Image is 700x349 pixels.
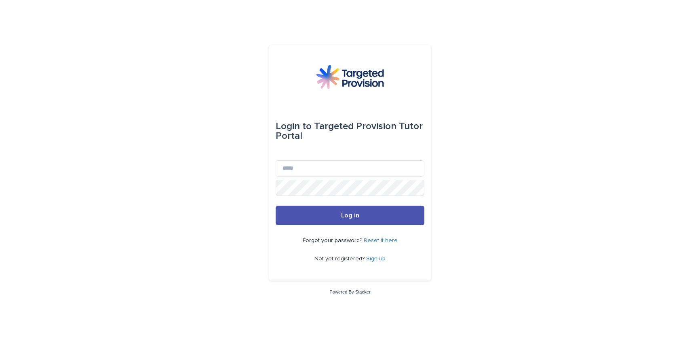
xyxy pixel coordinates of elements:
span: Login to [276,121,312,131]
span: Not yet registered? [314,256,366,262]
div: Targeted Provision Tutor Portal [276,115,424,147]
a: Sign up [366,256,386,262]
a: Reset it here [364,238,398,243]
img: M5nRWzHhSzIhMunXDL62 [316,65,384,89]
button: Log in [276,206,424,225]
a: Powered By Stacker [329,289,370,294]
span: Log in [341,212,359,219]
span: Forgot your password? [303,238,364,243]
